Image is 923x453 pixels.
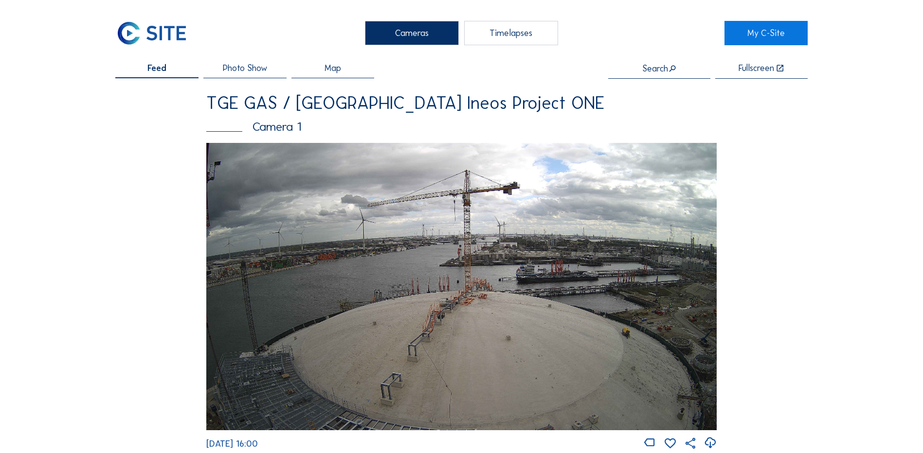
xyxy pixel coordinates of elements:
[206,438,258,449] span: [DATE] 16:00
[365,21,459,45] div: Cameras
[206,94,717,112] div: TGE GAS / [GEOGRAPHIC_DATA] Ineos Project ONE
[739,64,774,73] div: Fullscreen
[206,121,717,133] div: Camera 1
[115,21,199,45] a: C-SITE Logo
[223,64,267,72] span: Photo Show
[115,21,188,45] img: C-SITE Logo
[724,21,808,45] a: My C-Site
[325,64,341,72] span: Map
[147,64,166,72] span: Feed
[464,21,558,45] div: Timelapses
[206,143,717,430] img: Image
